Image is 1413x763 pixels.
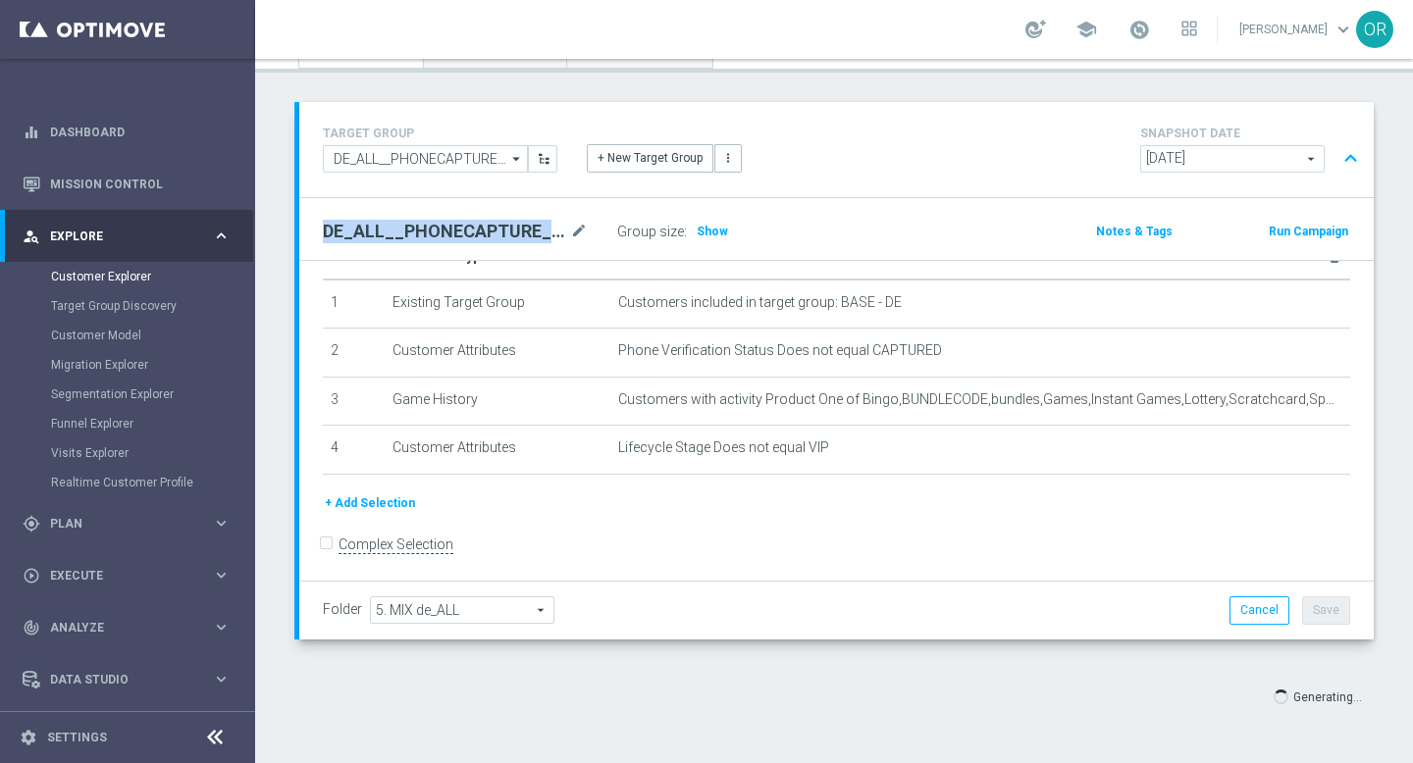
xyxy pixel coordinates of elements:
button: + Add Selection [323,492,417,514]
button: Save [1302,596,1350,624]
div: Funnel Explorer [51,409,253,438]
div: Dashboard [23,106,231,158]
div: Analyze [23,619,212,636]
span: Analyze [50,622,212,634]
i: keyboard_arrow_right [212,514,231,533]
i: more_vert [721,151,735,165]
div: Explore [23,228,212,245]
a: Customer Model [51,328,204,343]
div: OR [1356,11,1393,48]
a: Segmentation Explorer [51,386,204,402]
a: Migration Explorer [51,357,204,373]
div: Realtime Customer Profile [51,468,253,497]
a: Visits Explorer [51,445,204,461]
button: equalizer Dashboard [22,125,232,140]
span: school [1075,19,1097,40]
button: play_circle_outline Execute keyboard_arrow_right [22,568,232,584]
a: Dashboard [50,106,231,158]
i: settings [20,729,37,746]
span: Criteria [618,248,668,264]
p: Generating... [1293,687,1362,705]
span: Data Studio [50,674,212,686]
label: Folder [323,601,362,618]
label: Group size [617,224,684,240]
span: Lifecycle Stage Does not equal VIP [618,439,829,456]
a: Target Group Discovery [51,298,204,314]
i: keyboard_arrow_right [212,227,231,245]
i: keyboard_arrow_right [212,670,231,688]
label: Complex Selection [339,535,453,554]
a: Settings [47,732,107,743]
i: equalizer [23,124,40,141]
i: keyboard_arrow_right [212,566,231,585]
label: : [684,224,687,240]
div: Execute [23,567,212,585]
a: [PERSON_NAME]keyboard_arrow_down [1237,15,1356,44]
i: arrow_drop_down [507,146,527,172]
td: 3 [323,377,385,426]
a: Mission Control [50,158,231,210]
button: gps_fixed Plan keyboard_arrow_right [22,516,232,532]
button: + New Target Group [587,144,713,172]
div: Target Group Discovery [51,291,253,321]
div: Segmentation Explorer [51,380,253,409]
button: more_vert [714,144,742,172]
td: Customer Attributes [385,329,610,378]
i: gps_fixed [23,515,40,533]
button: Notes & Tags [1094,221,1175,242]
h4: TARGET GROUP [323,127,557,140]
span: Plan [50,518,212,530]
a: Funnel Explorer [51,416,204,432]
span: Customers with activity Product One of Bingo,BUNDLECODE,bundles,Games,Instant Games,Lottery,Scrat... [618,391,1342,408]
h4: SNAPSHOT DATE [1140,127,1366,140]
i: track_changes [23,619,40,636]
div: Plan [23,515,212,533]
button: expand_less [1336,140,1365,178]
button: Cancel [1230,596,1289,624]
i: play_circle_outline [23,567,40,585]
span: Explore [50,230,212,242]
td: Existing Target Group [385,280,610,329]
div: Data Studio [23,671,212,688]
div: Optibot [23,705,231,757]
td: 4 [323,426,385,475]
td: 2 [323,329,385,378]
div: Customer Explorer [51,262,253,291]
div: Visits Explorer [51,438,253,468]
td: Game History [385,377,610,426]
td: Customer Attributes [385,426,610,475]
button: Data Studio keyboard_arrow_right [22,672,232,687]
button: person_search Explore keyboard_arrow_right [22,229,232,244]
span: Execute [50,570,212,582]
h2: DE_ALL__PHONECAPTURE__NVIP_POP_SER_MIX [323,220,566,243]
span: Show [697,225,728,238]
input: DE_ALL__PHONECAPTURE__NVIP_POP_SER_MIX [323,145,528,173]
span: Phone Verification Status Does not equal CAPTURED [618,342,942,359]
div: Migration Explorer [51,350,253,380]
button: Run Campaign [1267,221,1350,242]
button: Mission Control [22,177,232,192]
div: Customer Model [51,321,253,350]
span: keyboard_arrow_down [1333,19,1354,40]
div: TARGET GROUP arrow_drop_down + New Target Group more_vert SNAPSHOT DATE arrow_drop_down expand_less [323,122,1350,178]
span: Customers included in target group: BASE - DE [618,294,902,311]
div: Mission Control [23,158,231,210]
a: Customer Explorer [51,269,204,284]
i: mode_edit [570,220,588,243]
button: track_changes Analyze keyboard_arrow_right [22,620,232,636]
a: Optibot [50,705,205,757]
td: 1 [323,280,385,329]
a: Realtime Customer Profile [51,475,204,490]
i: person_search [23,228,40,245]
i: keyboard_arrow_right [212,618,231,636]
